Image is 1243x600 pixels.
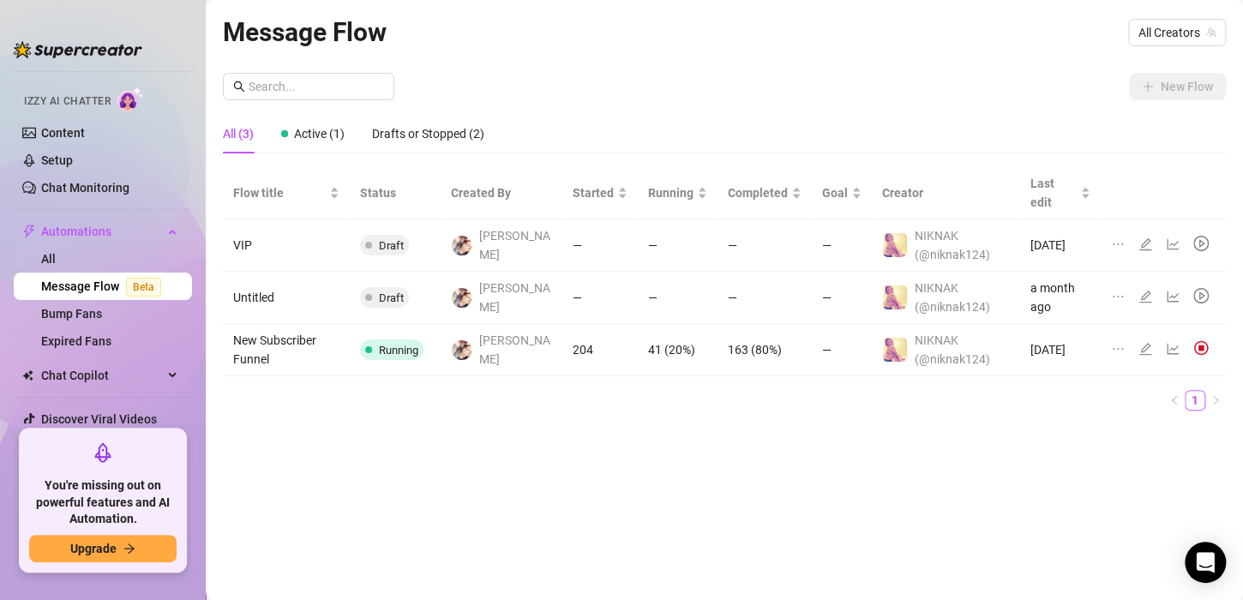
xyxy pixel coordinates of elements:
[41,126,85,140] a: Content
[728,183,788,202] span: Completed
[562,167,638,219] th: Started
[452,236,471,255] img: Nicole
[29,477,177,528] span: You're missing out on powerful features and AI Automation.
[223,219,350,272] td: VIP
[41,181,129,195] a: Chat Monitoring
[233,81,245,93] span: search
[915,229,990,261] span: NIKNAK (@niknak124)
[479,279,552,316] span: [PERSON_NAME]
[1169,395,1180,405] span: left
[233,183,326,202] span: Flow title
[223,272,350,324] td: Untitled
[1185,542,1226,583] div: Open Intercom Messenger
[126,278,161,297] span: Beta
[1210,395,1221,405] span: right
[1164,390,1185,411] li: Previous Page
[1111,342,1125,356] span: ellipsis
[638,324,718,376] td: 41 (20%)
[452,288,471,308] img: Nicole
[29,535,177,562] button: Upgradearrow-right
[1193,236,1209,251] span: play-circle
[1138,237,1152,251] span: edit
[822,183,848,202] span: Goal
[915,281,990,314] span: NIKNAK (@niknak124)
[479,226,552,264] span: [PERSON_NAME]
[1019,272,1100,324] td: a month ago
[1019,324,1100,376] td: [DATE]
[562,272,638,324] td: —
[223,167,350,219] th: Flow title
[117,87,144,111] img: AI Chatter
[1185,390,1205,411] li: 1
[41,362,163,389] span: Chat Copilot
[1138,342,1152,356] span: edit
[1206,27,1216,38] span: team
[883,285,907,309] img: NIKNAK (@niknak124)
[1193,340,1209,356] img: svg%3e
[41,218,163,245] span: Automations
[41,334,111,348] a: Expired Fans
[638,272,718,324] td: —
[1205,390,1226,411] li: Next Page
[372,124,484,143] div: Drafts or Stopped (2)
[562,324,638,376] td: 204
[718,324,812,376] td: 163 (80%)
[915,333,990,366] span: NIKNAK (@niknak124)
[223,324,350,376] td: New Subscriber Funnel
[812,272,872,324] td: —
[1138,290,1152,303] span: edit
[1193,288,1209,303] span: play-circle
[41,412,157,426] a: Discover Viral Videos
[1166,290,1180,303] span: line-chart
[22,225,36,238] span: thunderbolt
[1019,167,1100,219] th: Last edit
[1186,391,1204,410] a: 1
[1205,390,1226,411] button: right
[718,219,812,272] td: —
[223,12,387,52] article: Message Flow
[22,369,33,381] img: Chat Copilot
[379,344,418,357] span: Running
[638,167,718,219] th: Running
[249,77,384,96] input: Search...
[350,167,441,219] th: Status
[441,167,562,219] th: Created By
[41,153,73,167] a: Setup
[41,252,56,266] a: All
[648,183,694,202] span: Running
[718,272,812,324] td: —
[883,233,907,257] img: NIKNAK (@niknak124)
[14,41,142,58] img: logo-BBDzfeDw.svg
[24,93,111,110] span: Izzy AI Chatter
[1111,290,1125,303] span: ellipsis
[1129,73,1226,100] button: New Flow
[70,542,117,555] span: Upgrade
[1166,237,1180,251] span: line-chart
[294,127,345,141] span: Active (1)
[883,338,907,362] img: NIKNAK (@niknak124)
[452,340,471,360] img: Nicole
[1030,174,1076,212] span: Last edit
[1166,342,1180,356] span: line-chart
[223,124,254,143] div: All (3)
[812,219,872,272] td: —
[1164,390,1185,411] button: left
[573,183,614,202] span: Started
[41,279,168,293] a: Message FlowBeta
[1111,237,1125,251] span: ellipsis
[123,543,135,555] span: arrow-right
[479,331,552,369] span: [PERSON_NAME]
[41,307,102,321] a: Bump Fans
[379,291,404,304] span: Draft
[812,324,872,376] td: —
[379,239,404,252] span: Draft
[812,167,872,219] th: Goal
[872,167,1020,219] th: Creator
[718,167,812,219] th: Completed
[562,219,638,272] td: —
[638,219,718,272] td: —
[1138,20,1216,45] span: All Creators
[1019,219,1100,272] td: [DATE]
[93,442,113,463] span: rocket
